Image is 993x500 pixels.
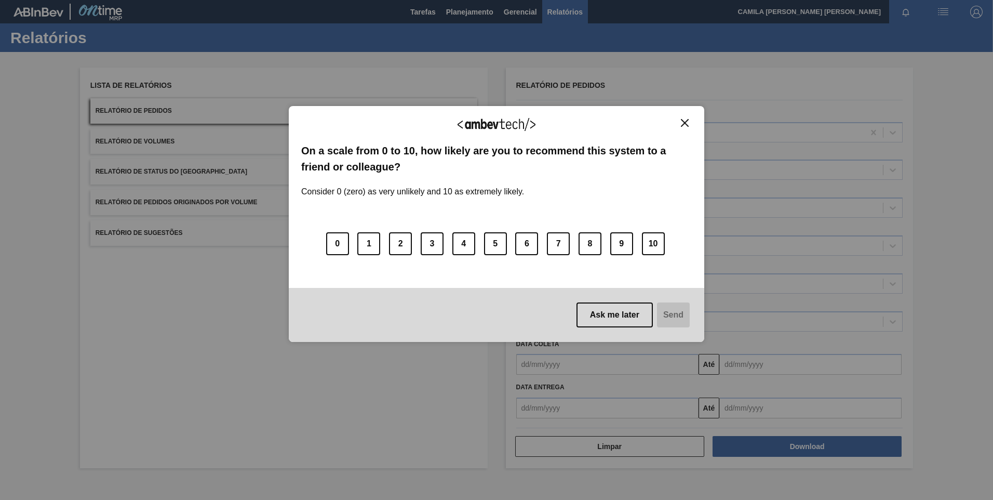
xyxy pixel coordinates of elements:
button: 0 [326,232,349,255]
button: 10 [642,232,665,255]
button: 1 [357,232,380,255]
img: Logo Ambevtech [458,118,535,131]
button: 9 [610,232,633,255]
button: 3 [421,232,444,255]
button: 8 [579,232,601,255]
button: Close [678,119,692,127]
button: 5 [484,232,507,255]
button: 4 [452,232,475,255]
button: Ask me later [576,302,653,327]
button: 2 [389,232,412,255]
label: On a scale from 0 to 10, how likely are you to recommend this system to a friend or colleague? [301,143,692,175]
button: 7 [547,232,570,255]
button: 6 [515,232,538,255]
img: Close [681,119,689,127]
label: Consider 0 (zero) as very unlikely and 10 as extremely likely. [301,175,524,196]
